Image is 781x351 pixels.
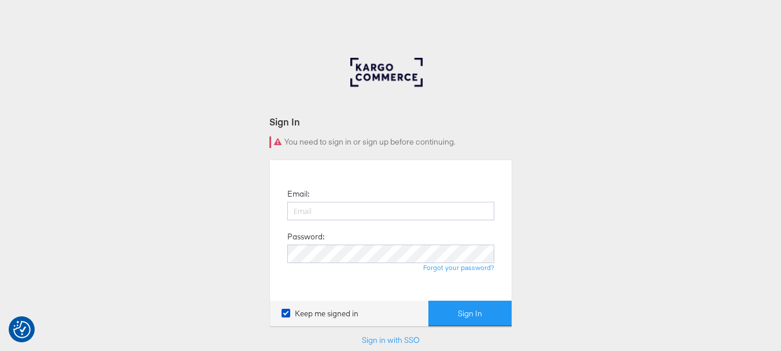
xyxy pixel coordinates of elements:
[362,335,420,345] a: Sign in with SSO
[423,263,494,272] a: Forgot your password?
[13,321,31,338] img: Revisit consent button
[13,321,31,338] button: Consent Preferences
[287,189,309,199] label: Email:
[269,115,512,128] div: Sign In
[287,231,324,242] label: Password:
[269,136,512,148] div: You need to sign in or sign up before continuing.
[287,202,494,220] input: Email
[282,308,358,319] label: Keep me signed in
[428,301,512,327] button: Sign In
